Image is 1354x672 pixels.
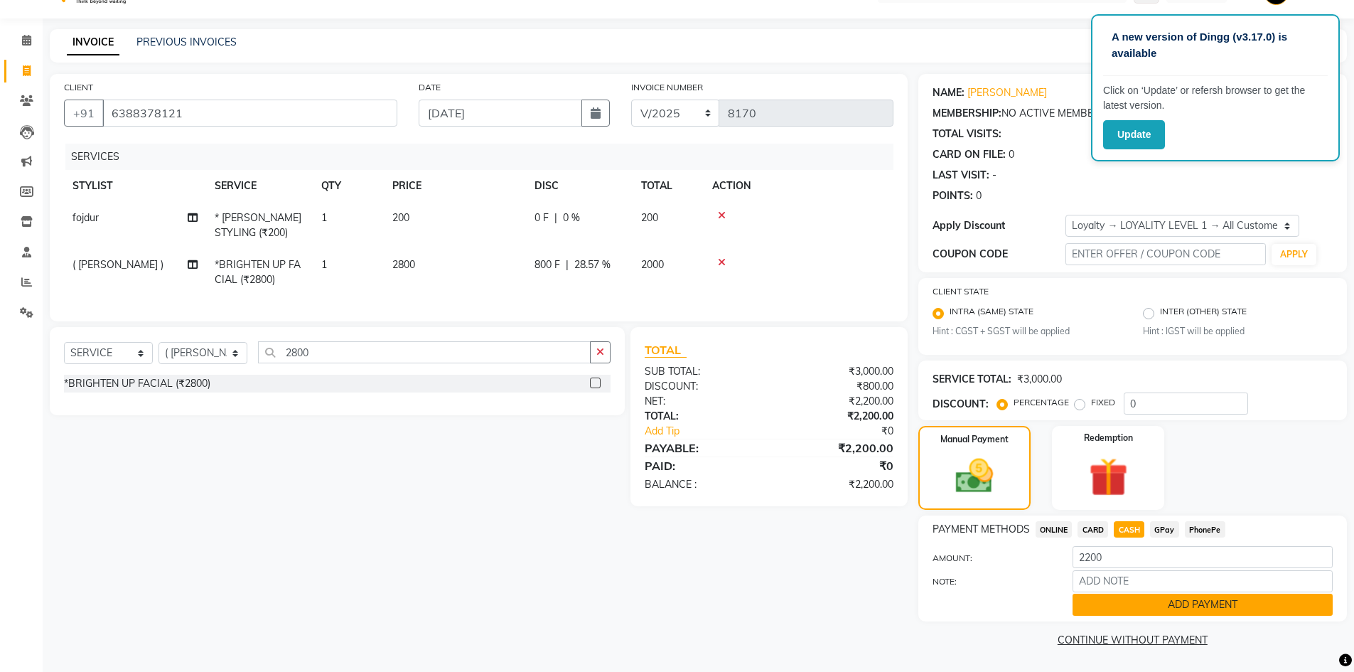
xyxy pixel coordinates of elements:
small: Hint : IGST will be applied [1143,325,1333,338]
input: ENTER OFFER / COUPON CODE [1065,243,1266,265]
div: ₹2,200.00 [769,439,904,457]
div: SERVICES [65,144,904,170]
div: PAID: [634,457,769,474]
span: *BRIGHTEN UP FACIAL (₹2800) [215,258,301,286]
a: CONTINUE WITHOUT PAYMENT [921,633,1344,648]
button: +91 [64,100,104,127]
span: | [566,257,569,272]
div: LAST VISIT: [933,168,989,183]
div: ₹0 [769,457,904,474]
span: 200 [641,211,658,224]
div: POINTS: [933,188,973,203]
label: INTER (OTHER) STATE [1160,305,1247,322]
div: NET: [634,394,769,409]
div: 0 [976,188,982,203]
div: ₹3,000.00 [769,364,904,379]
div: NAME: [933,85,965,100]
input: SEARCH BY NAME/MOBILE/EMAIL/CODE [102,100,397,127]
label: INTRA (SAME) STATE [950,305,1033,322]
div: *BRIGHTEN UP FACIAL (₹2800) [64,376,210,391]
span: 0 F [534,210,549,225]
input: ADD NOTE [1073,570,1333,592]
button: APPLY [1272,244,1316,265]
th: QTY [313,170,384,202]
span: PAYMENT METHODS [933,522,1030,537]
span: 1 [321,211,327,224]
div: ₹3,000.00 [1017,372,1062,387]
span: 200 [392,211,409,224]
div: - [992,168,996,183]
input: AMOUNT [1073,546,1333,568]
label: Redemption [1084,432,1133,444]
span: GPay [1150,521,1179,538]
th: TOTAL [633,170,704,202]
label: CLIENT STATE [933,285,989,298]
div: TOTAL VISITS: [933,127,1001,142]
span: ( [PERSON_NAME] ) [72,258,163,271]
label: FIXED [1091,396,1115,409]
div: CARD ON FILE: [933,147,1006,162]
label: NOTE: [922,575,1063,588]
div: NO ACTIVE MEMBERSHIP [933,106,1333,121]
th: PRICE [384,170,526,202]
div: BALANCE : [634,477,769,492]
a: [PERSON_NAME] [967,85,1047,100]
span: 28.57 % [574,257,611,272]
th: ACTION [704,170,893,202]
a: INVOICE [67,30,119,55]
span: | [554,210,557,225]
div: ₹2,200.00 [769,477,904,492]
span: PhonePe [1185,521,1225,538]
th: DISC [526,170,633,202]
span: TOTAL [645,343,687,358]
small: Hint : CGST + SGST will be applied [933,325,1122,338]
a: PREVIOUS INVOICES [136,36,237,48]
div: Apply Discount [933,218,1066,233]
div: ₹2,200.00 [769,394,904,409]
label: DATE [419,81,441,94]
button: ADD PAYMENT [1073,594,1333,616]
div: ₹800.00 [769,379,904,394]
input: Search or Scan [258,341,591,363]
th: STYLIST [64,170,206,202]
div: DISCOUNT: [933,397,989,412]
span: 800 F [534,257,560,272]
div: ₹2,200.00 [769,409,904,424]
div: MEMBERSHIP: [933,106,1001,121]
span: fojdur [72,211,99,224]
button: Update [1103,120,1165,149]
label: Manual Payment [940,433,1009,446]
span: 1 [321,258,327,271]
th: SERVICE [206,170,313,202]
span: ONLINE [1036,521,1073,538]
label: PERCENTAGE [1014,396,1069,409]
span: * [PERSON_NAME] STYLING (₹200) [215,211,301,239]
label: CLIENT [64,81,93,94]
div: ₹0 [792,424,904,439]
div: TOTAL: [634,409,769,424]
span: CARD [1078,521,1108,538]
div: DISCOUNT: [634,379,769,394]
label: AMOUNT: [922,552,1063,565]
span: 2800 [392,258,415,271]
p: Click on ‘Update’ or refersh browser to get the latest version. [1103,83,1328,113]
div: 0 [1009,147,1014,162]
div: SERVICE TOTAL: [933,372,1011,387]
div: PAYABLE: [634,439,769,457]
img: _gift.svg [1077,453,1140,501]
span: CASH [1114,521,1144,538]
div: SUB TOTAL: [634,364,769,379]
label: INVOICE NUMBER [631,81,703,94]
span: 2000 [641,258,664,271]
p: A new version of Dingg (v3.17.0) is available [1112,29,1319,61]
img: _cash.svg [944,454,1005,498]
a: Add Tip [634,424,791,439]
span: 0 % [563,210,580,225]
div: COUPON CODE [933,247,1066,262]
